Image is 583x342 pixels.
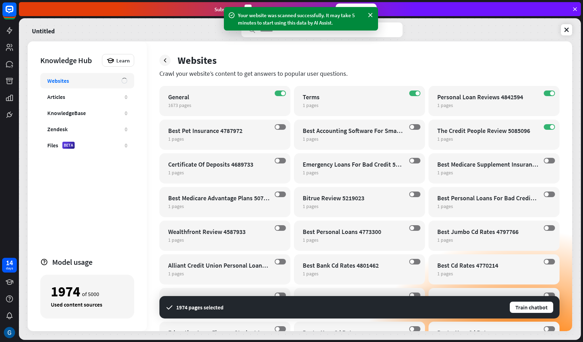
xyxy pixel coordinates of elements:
[168,261,269,269] div: Alliant Credit Union Personal Loans Review 8401682
[168,136,184,142] span: 1 pages
[509,301,554,314] button: Train chatbot
[168,329,269,337] div: Education Loan Finance Student Loans Review 4846168
[125,126,127,133] div: 0
[303,102,318,108] span: 1 pages
[437,228,539,236] div: Best Jumbo Cd Rates 4797766
[6,260,13,266] div: 14
[6,3,27,24] button: Open LiveChat chat widget
[125,142,127,149] div: 0
[159,69,560,78] div: Crawl your website’s content to get answers to popular user questions.
[303,136,318,142] span: 1 pages
[168,203,184,209] span: 1 pages
[168,102,191,108] span: 1673 pages
[51,286,124,297] div: of 5000
[437,295,539,303] div: Laurel Road Student Loans Review 4842109
[303,295,404,303] div: Best 10 Year Cd Rates 4783528
[168,127,269,135] div: Best Pet Insurance 4787972
[437,270,453,277] span: 1 pages
[303,194,404,202] div: Bitrue Review 5219023
[437,237,453,243] span: 1 pages
[303,270,318,277] span: 1 pages
[178,54,217,67] div: Websites
[303,237,318,243] span: 1 pages
[303,203,318,209] span: 1 pages
[52,257,134,267] div: Model usage
[47,109,86,116] div: KnowledgeBase
[2,258,17,273] a: 14 days
[303,127,404,135] div: Best Accounting Software For Small Business 5069679
[437,261,539,269] div: Best Cd Rates 4770214
[51,301,124,308] div: Used content sources
[238,12,364,26] div: Your website was scanned successfully. It may take 5 minutes to start using this data by AI Assist.
[168,228,269,236] div: Wealthfront Review 4587933
[6,266,13,271] div: days
[303,169,318,176] span: 1 pages
[437,203,453,209] span: 1 pages
[32,22,55,37] a: Untitled
[116,57,130,64] span: Learn
[437,93,539,101] div: Personal Loan Reviews 4842594
[47,126,68,133] div: Zendesk
[51,286,80,297] div: 1974
[168,93,269,101] div: General
[168,194,269,202] div: Best Medicare Advantage Plans 5075394
[47,77,69,84] div: Websites
[245,5,252,14] div: 3
[40,55,98,65] div: Knowledge Hub
[303,261,404,269] div: Best Bank Cd Rates 4801462
[437,102,453,108] span: 1 pages
[437,169,453,176] span: 1 pages
[168,270,184,277] span: 1 pages
[303,160,404,168] div: Emergency Loans For Bad Credit 5075539
[125,94,127,100] div: 0
[336,4,377,15] div: Subscribe now
[62,142,75,149] div: BETA
[168,237,184,243] span: 1 pages
[437,160,539,168] div: Best Medicare Supplement Insurance Companies 5074131
[437,136,453,142] span: 1 pages
[437,127,539,135] div: The Credit People Review 5085096
[168,295,269,303] div: Best 6 Month Cd Rates 4783267
[168,160,269,168] div: Certificate Of Deposits 4689733
[303,329,404,337] div: Best 5 Year Cd Rates 4801473
[214,5,330,14] div: Subscribe in days to get your first month for $1
[176,304,224,311] div: 1974 pages selected
[437,194,539,202] div: Best Personal Loans For Bad Credit 4774349
[125,110,127,116] div: 0
[437,329,539,337] div: Best 4 Year Cd Rates 5272503
[47,93,65,100] div: Articles
[47,142,58,149] div: Files
[168,169,184,176] span: 1 pages
[303,228,404,236] div: Best Personal Loans 4773300
[303,93,404,101] div: Terms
